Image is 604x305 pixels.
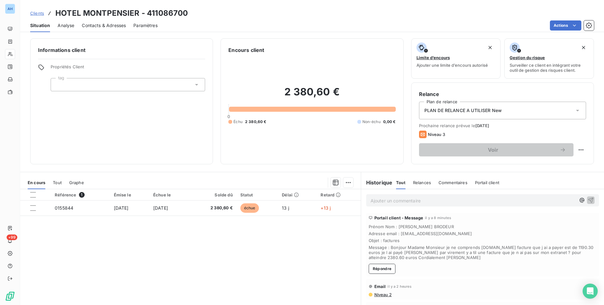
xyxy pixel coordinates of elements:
[417,63,488,68] span: Ajouter une limite d’encours autorisé
[82,22,126,29] span: Contacts & Adresses
[114,205,129,211] span: [DATE]
[369,264,396,274] button: Répondre
[245,119,266,125] span: 2 380,60 €
[30,11,44,16] span: Clients
[56,82,61,88] input: Ajouter une valeur
[233,119,243,125] span: Échu
[510,55,545,60] span: Gestion du risque
[282,205,289,211] span: 13 j
[425,216,451,220] span: il y a 8 minutes
[153,192,186,197] div: Échue le
[369,231,596,236] span: Adresse email : [EMAIL_ADDRESS][DOMAIN_NAME]
[51,64,205,73] span: Propriétés Client
[30,22,50,29] span: Situation
[69,180,84,185] span: Graphe
[427,147,560,152] span: Voir
[369,224,596,229] span: Prénom Nom : [PERSON_NAME] BRODEUR
[550,20,581,31] button: Actions
[583,284,598,299] div: Open Intercom Messenger
[133,22,158,29] span: Paramètres
[413,180,431,185] span: Relances
[193,205,233,211] span: 2 380,60 €
[30,10,44,16] a: Clients
[510,63,589,73] span: Surveiller ce client en intégrant votre outil de gestion des risques client.
[53,180,62,185] span: Tout
[417,55,450,60] span: Limite d’encours
[504,38,594,79] button: Gestion du risqueSurveiller ce client en intégrant votre outil de gestion des risques client.
[388,285,411,288] span: il y a 2 heures
[240,192,275,197] div: Statut
[321,205,331,211] span: +13 j
[411,38,501,79] button: Limite d’encoursAjouter une limite d’encours autorisé
[374,215,423,220] span: Portail client - Message
[396,180,405,185] span: Tout
[362,119,381,125] span: Non-échu
[282,192,313,197] div: Délai
[5,4,15,14] div: AH
[321,192,357,197] div: Retard
[7,234,17,240] span: +99
[55,192,106,198] div: Référence
[424,107,502,114] span: PLAN DE RELANCE A UTILISER New
[5,291,15,301] img: Logo LeanPay
[361,179,393,186] h6: Historique
[79,192,85,198] span: 1
[419,90,586,98] h6: Relance
[369,245,596,260] span: Message : Bonjour Madame Monsieur je ne comprends [DOMAIN_NAME] facture que j ai a payer est de 1...
[240,203,259,213] span: échue
[55,8,188,19] h3: HOTEL MONTPENSIER - 411086700
[374,284,386,289] span: Email
[153,205,168,211] span: [DATE]
[419,143,573,156] button: Voir
[55,205,73,211] span: 0155844
[28,180,45,185] span: En cours
[383,119,396,125] span: 0,00 €
[369,238,596,243] span: Objet : factures
[227,114,230,119] span: 0
[114,192,146,197] div: Émise le
[228,46,264,54] h6: Encours client
[228,86,395,104] h2: 2 380,60 €
[374,292,392,297] span: Niveau 2
[439,180,467,185] span: Commentaires
[58,22,74,29] span: Analyse
[38,46,205,54] h6: Informations client
[475,180,499,185] span: Portail client
[419,123,586,128] span: Prochaine relance prévue le
[475,123,489,128] span: [DATE]
[428,132,445,137] span: Niveau 3
[193,192,233,197] div: Solde dû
